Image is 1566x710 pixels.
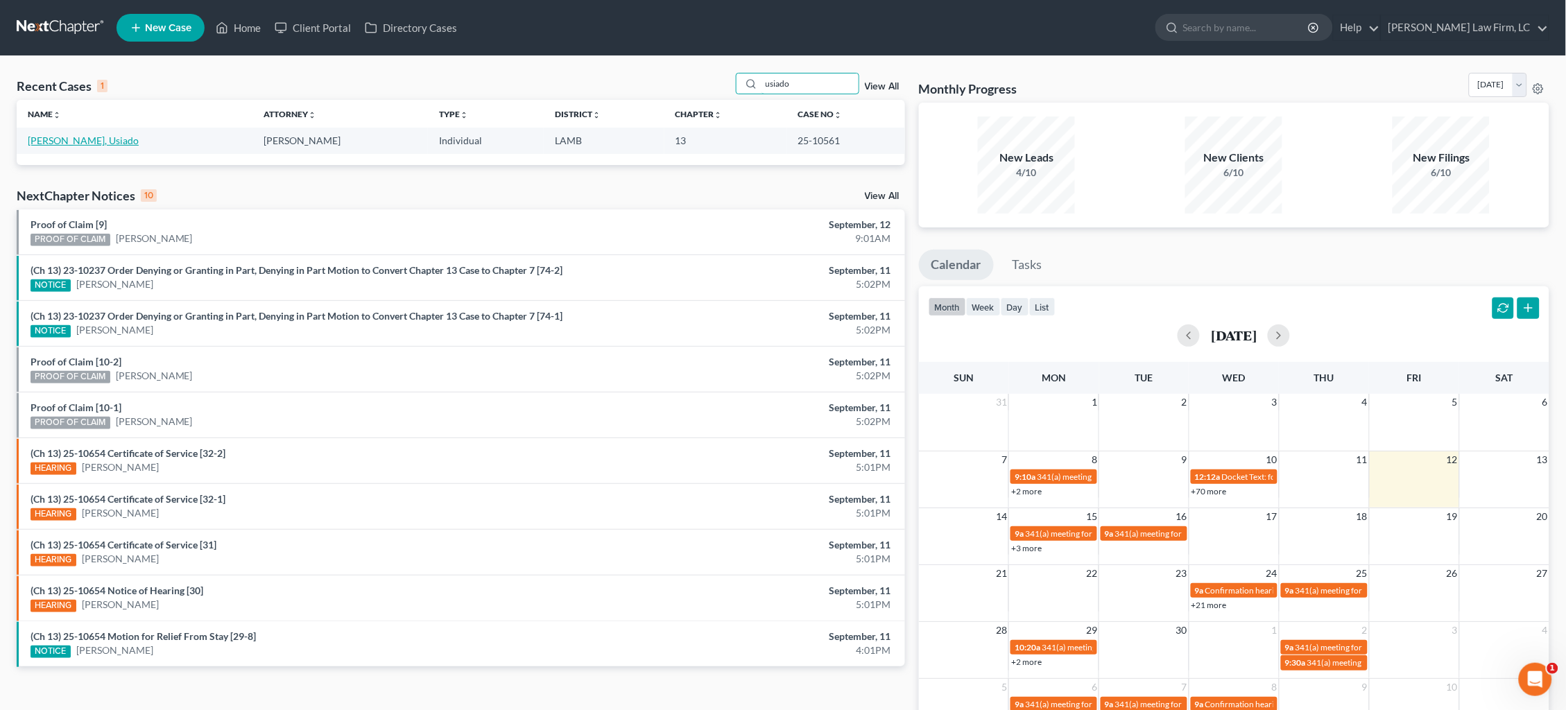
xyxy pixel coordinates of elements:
[614,538,891,552] div: September, 11
[358,15,464,40] a: Directory Cases
[1185,166,1282,180] div: 6/10
[1180,394,1189,410] span: 2
[614,415,891,428] div: 5:02PM
[995,508,1008,525] span: 14
[614,552,891,566] div: 5:01PM
[460,111,468,119] i: unfold_more
[1535,565,1549,582] span: 27
[1037,471,1171,482] span: 341(a) meeting for [PERSON_NAME]
[31,585,203,596] a: (Ch 13) 25-10654 Notice of Hearing [30]
[1000,679,1008,695] span: 5
[1547,663,1558,674] span: 1
[1029,297,1056,316] button: list
[76,643,153,657] a: [PERSON_NAME]
[1015,699,1024,709] span: 9a
[1393,166,1490,180] div: 6/10
[1541,394,1549,410] span: 6
[1205,699,1363,709] span: Confirmation hearing for [PERSON_NAME]
[82,460,159,474] a: [PERSON_NAME]
[676,109,723,119] a: Chapterunfold_more
[1265,451,1279,468] span: 10
[31,447,225,459] a: (Ch 13) 25-10654 Certificate of Service [32-2]
[97,80,107,92] div: 1
[1541,622,1549,639] span: 4
[82,552,159,566] a: [PERSON_NAME]
[209,15,268,40] a: Home
[614,369,891,383] div: 5:02PM
[995,565,1008,582] span: 21
[82,506,159,520] a: [PERSON_NAME]
[53,111,61,119] i: unfold_more
[31,630,256,642] a: (Ch 13) 25-10654 Motion for Relief From Stay [29-8]
[865,82,900,92] a: View All
[1011,486,1042,496] a: +2 more
[614,598,891,612] div: 5:01PM
[1175,508,1189,525] span: 16
[1090,394,1099,410] span: 1
[1265,565,1279,582] span: 24
[31,539,216,551] a: (Ch 13) 25-10654 Certificate of Service [31]
[76,323,153,337] a: [PERSON_NAME]
[762,73,859,94] input: Search by name...
[1393,150,1490,166] div: New Filings
[1025,528,1159,539] span: 341(a) meeting for [PERSON_NAME]
[614,355,891,369] div: September, 11
[76,277,153,291] a: [PERSON_NAME]
[28,135,139,146] a: [PERSON_NAME], Usiado
[1015,471,1035,482] span: 9:10a
[1535,508,1549,525] span: 20
[31,325,71,338] div: NOTICE
[1135,372,1153,383] span: Tue
[1445,679,1459,695] span: 10
[1445,451,1459,468] span: 12
[1191,486,1227,496] a: +70 more
[1042,642,1176,652] span: 341(a) meeting for [PERSON_NAME]
[1001,297,1029,316] button: day
[1211,328,1257,343] h2: [DATE]
[31,554,76,566] div: HEARING
[439,109,468,119] a: Typeunfold_more
[31,310,562,322] a: (Ch 13) 23-10237 Order Denying or Granting in Part, Denying in Part Motion to Convert Chapter 13 ...
[919,80,1017,97] h3: Monthly Progress
[1361,622,1369,639] span: 2
[1355,508,1369,525] span: 18
[31,493,225,505] a: (Ch 13) 25-10654 Certificate of Service [32-1]
[1361,679,1369,695] span: 9
[1519,663,1552,696] iframe: Intercom live chat
[1314,372,1334,383] span: Thu
[978,150,1075,166] div: New Leads
[1296,642,1429,652] span: 341(a) meeting for [PERSON_NAME]
[664,128,787,153] td: 13
[978,166,1075,180] div: 4/10
[954,372,974,383] span: Sun
[544,128,664,153] td: LAMB
[1451,394,1459,410] span: 5
[1334,15,1380,40] a: Help
[614,460,891,474] div: 5:01PM
[834,111,843,119] i: unfold_more
[614,584,891,598] div: September, 11
[614,492,891,506] div: September, 11
[116,415,193,428] a: [PERSON_NAME]
[592,111,601,119] i: unfold_more
[1285,642,1294,652] span: 9a
[929,297,966,316] button: month
[1355,565,1369,582] span: 25
[31,371,110,383] div: PROOF OF CLAIM
[31,646,71,658] div: NOTICE
[1355,451,1369,468] span: 11
[798,109,843,119] a: Case Nounfold_more
[614,643,891,657] div: 4:01PM
[31,264,562,276] a: (Ch 13) 23-10237 Order Denying or Granting in Part, Denying in Part Motion to Convert Chapter 13 ...
[116,232,193,245] a: [PERSON_NAME]
[1191,600,1227,610] a: +21 more
[919,250,994,280] a: Calendar
[614,277,891,291] div: 5:02PM
[31,508,76,521] div: HEARING
[1085,508,1099,525] span: 15
[1025,699,1159,709] span: 341(a) meeting for [PERSON_NAME]
[614,447,891,460] div: September, 11
[1223,372,1246,383] span: Wed
[1382,15,1549,40] a: [PERSON_NAME] Law Firm, LC
[1445,565,1459,582] span: 26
